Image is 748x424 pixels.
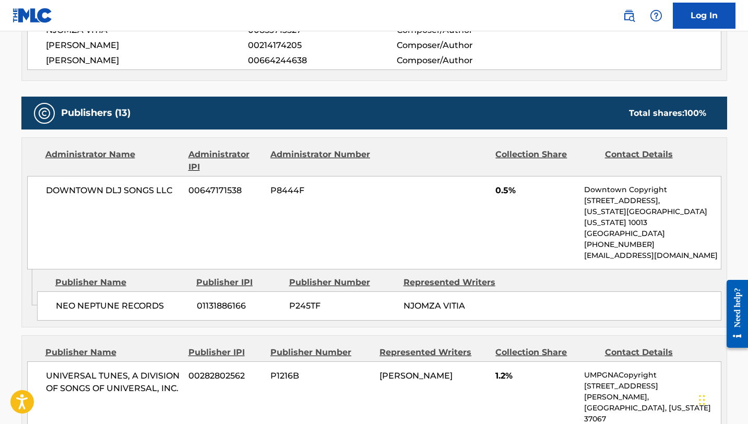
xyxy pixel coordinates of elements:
[696,374,748,424] iframe: Chat Widget
[289,300,396,312] span: P245TF
[46,370,181,395] span: UNIVERSAL TUNES, A DIVISION OF SONGS OF UNIVERSAL, INC.
[188,184,263,197] span: 00647171538
[289,276,396,289] div: Publisher Number
[623,9,635,22] img: search
[270,370,372,382] span: P1216B
[45,148,181,173] div: Administrator Name
[403,301,465,311] span: NJOMZA VITIA
[188,346,263,359] div: Publisher IPI
[379,371,453,381] span: [PERSON_NAME]
[605,346,706,359] div: Contact Details
[584,195,720,206] p: [STREET_ADDRESS],
[719,272,748,356] iframe: Resource Center
[270,148,372,173] div: Administrator Number
[619,5,639,26] a: Public Search
[38,107,51,120] img: Publishers
[46,54,248,67] span: [PERSON_NAME]
[397,39,532,52] span: Composer/Author
[188,370,263,382] span: 00282802562
[13,8,53,23] img: MLC Logo
[270,346,372,359] div: Publisher Number
[495,370,576,382] span: 1.2%
[605,148,706,173] div: Contact Details
[270,184,372,197] span: P8444F
[584,228,720,239] p: [GEOGRAPHIC_DATA]
[197,300,281,312] span: 01131886166
[397,54,532,67] span: Composer/Author
[495,148,597,173] div: Collection Share
[584,206,720,228] p: [US_STATE][GEOGRAPHIC_DATA][US_STATE] 10013
[495,184,576,197] span: 0.5%
[248,39,396,52] span: 00214174205
[584,239,720,250] p: [PHONE_NUMBER]
[584,381,720,403] p: [STREET_ADDRESS][PERSON_NAME],
[584,184,720,195] p: Downtown Copyright
[629,107,706,120] div: Total shares:
[196,276,281,289] div: Publisher IPI
[55,276,188,289] div: Publisher Name
[650,9,662,22] img: help
[45,346,181,359] div: Publisher Name
[61,107,130,119] h5: Publishers (13)
[379,346,488,359] div: Represented Writers
[673,3,735,29] a: Log In
[403,276,510,289] div: Represented Writers
[584,370,720,381] p: UMPGNACopyright
[46,184,181,197] span: DOWNTOWN DLJ SONGS LLC
[495,346,597,359] div: Collection Share
[188,148,263,173] div: Administrator IPI
[684,108,706,118] span: 100 %
[584,250,720,261] p: [EMAIL_ADDRESS][DOMAIN_NAME]
[56,300,189,312] span: NEO NEPTUNE RECORDS
[248,54,396,67] span: 00664244638
[46,39,248,52] span: [PERSON_NAME]
[699,384,705,416] div: Drag
[646,5,667,26] div: Help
